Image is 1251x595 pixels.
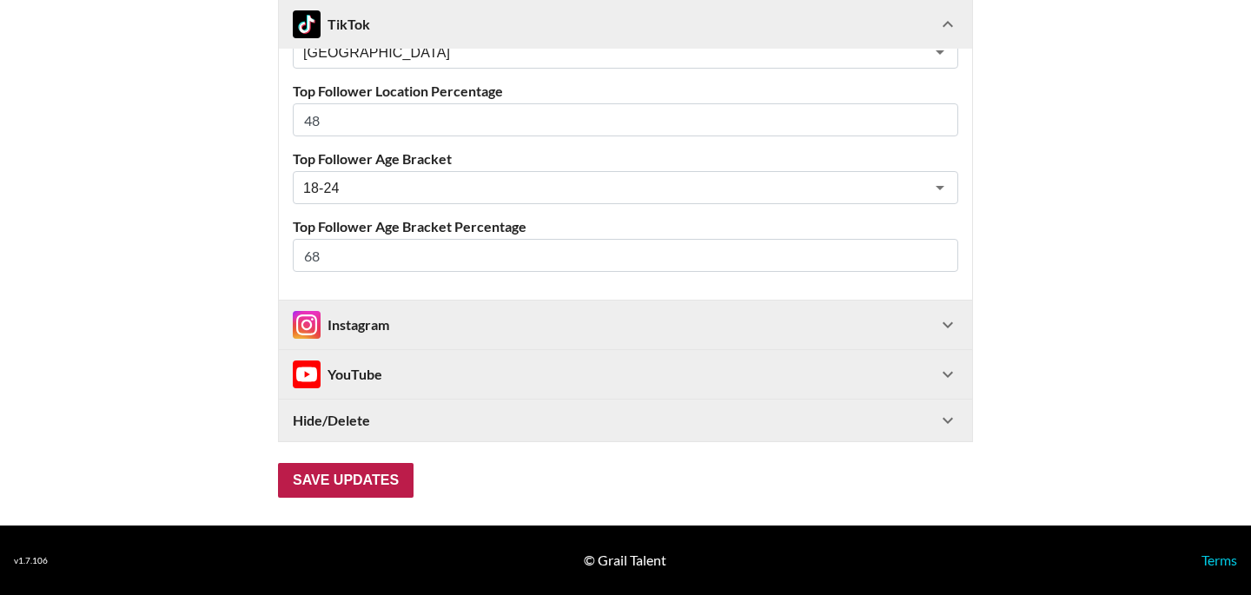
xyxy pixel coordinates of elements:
img: TikTok [293,10,321,38]
div: Hide/Delete [279,400,972,441]
div: YouTube [293,360,382,388]
strong: Hide/Delete [293,412,370,429]
img: Instagram [293,360,321,388]
div: TikTok [293,10,370,38]
div: InstagramYouTube [279,350,972,399]
a: Terms [1201,552,1237,568]
button: Open [928,40,952,64]
input: Save Updates [278,463,414,498]
label: Top Follower Location Percentage [293,83,958,100]
div: Instagram [293,311,389,339]
img: Instagram [293,311,321,339]
label: Top Follower Age Bracket Percentage [293,218,958,235]
div: InstagramInstagram [279,301,972,349]
div: © Grail Talent [584,552,666,569]
button: Open [928,175,952,200]
label: Top Follower Age Bracket [293,150,958,168]
div: v 1.7.106 [14,555,48,566]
